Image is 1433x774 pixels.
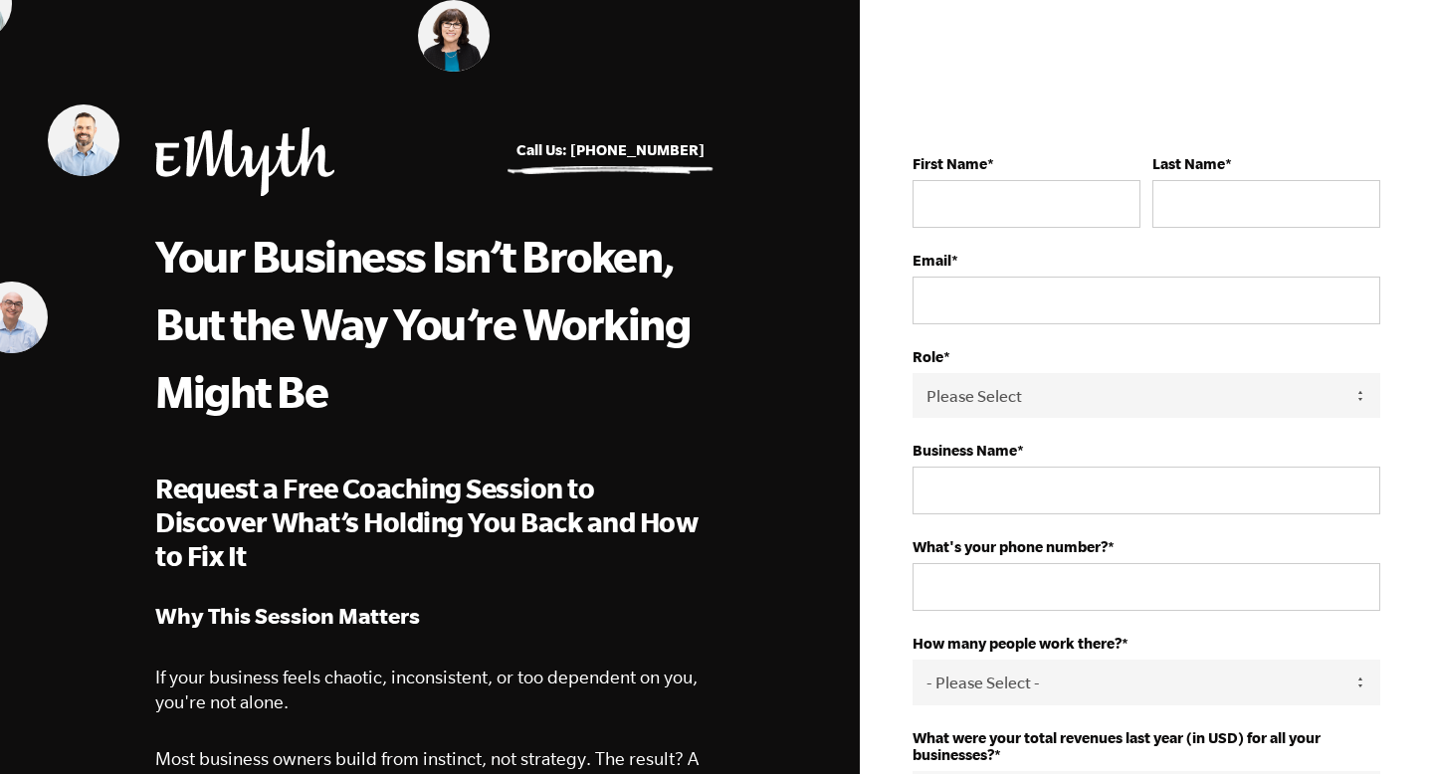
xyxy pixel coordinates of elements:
img: Matt Pierce, EMyth Business Coach [48,104,119,176]
strong: What's your phone number? [913,538,1108,555]
iframe: Chat Widget [1333,678,1433,774]
strong: Why This Session Matters [155,603,420,628]
strong: First Name [913,155,987,172]
a: Call Us: [PHONE_NUMBER] [516,141,705,158]
strong: How many people work there? [913,635,1122,652]
strong: What were your total revenues last year (in USD) for all your businesses? [913,729,1321,763]
strong: Last Name [1152,155,1225,172]
strong: Business Name [913,442,1017,459]
span: Request a Free Coaching Session to Discover What’s Holding You Back and How to Fix It [155,473,698,571]
strong: Email [913,252,951,269]
img: EMyth [155,127,334,196]
span: If your business feels chaotic, inconsistent, or too dependent on you, you're not alone. [155,667,698,712]
strong: Role [913,348,943,365]
span: Your Business Isn’t Broken, But the Way You’re Working Might Be [155,231,690,416]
